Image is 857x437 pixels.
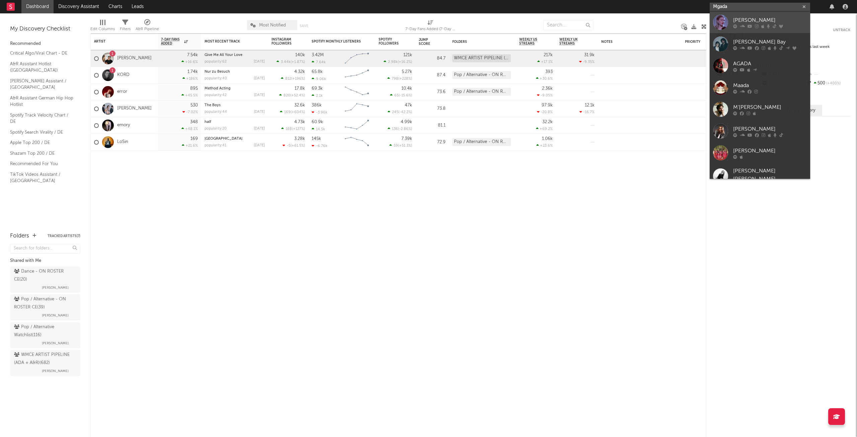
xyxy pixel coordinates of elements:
a: [PERSON_NAME] [710,120,810,142]
a: Critical Algo/Viral Chart - DE [10,50,74,57]
div: 1.06k [542,137,553,141]
div: AGADA [733,60,807,68]
div: 4.73k [294,120,305,124]
div: Most Recent Track [205,40,255,44]
div: ( ) [280,110,305,114]
div: 500 [806,79,850,88]
span: +196 % [292,77,304,81]
div: [PERSON_NAME] [733,147,807,155]
span: +16.2 % [399,60,411,64]
a: Nur zu Besuch [205,70,230,74]
span: 3.44k [281,60,291,64]
div: Recommended [10,40,80,48]
div: 7.64k [312,60,326,64]
a: TikTok Videos Assistant / [GEOGRAPHIC_DATA] [10,171,74,185]
svg: Chart title [342,117,372,134]
div: -20.8 % [537,110,553,114]
div: 7.39k [401,137,412,141]
div: popularity: 41 [205,144,226,147]
div: +17.1 % [537,60,553,64]
span: +61.5 % [292,144,304,148]
div: 895 [190,86,198,91]
div: The Boys [205,103,265,107]
div: Pop / Alternative - ON ROSTER CE ( 39 ) [14,295,75,311]
a: LoSin [117,139,128,145]
div: +23.6 % [536,143,553,148]
div: Folders [452,40,502,44]
div: ( ) [283,143,305,148]
div: 348 [190,120,198,124]
span: 59 [394,144,398,148]
a: [PERSON_NAME] [117,56,152,61]
div: WMCE ARTIST PIPELINE (ADA + A&R) ( 682 ) [14,351,75,367]
div: ( ) [281,127,305,131]
div: 14.5k [312,127,325,131]
div: +21.6 % [182,143,198,148]
span: -5 [287,144,291,148]
div: 2.36k [542,86,553,91]
div: 530 [190,103,198,107]
div: ( ) [279,93,305,97]
div: 121k [403,53,412,57]
div: +16.6 % [181,60,198,64]
div: -16.7 % [579,110,595,114]
div: -9.05 % [537,93,553,97]
a: A&R Assistant Hotlist ([GEOGRAPHIC_DATA]) [10,60,74,74]
div: ( ) [389,143,412,148]
span: +51.3 % [399,144,411,148]
span: +52.4 % [291,94,304,97]
div: A&R Pipeline [136,25,159,33]
div: 7-Day Fans Added (7-Day Fans Added) [405,17,456,36]
span: 136 [392,127,398,131]
span: +228 % [399,77,411,81]
a: Recommended For You [10,160,74,167]
div: 65.8k [312,70,323,74]
div: 393 [545,70,553,74]
a: Shazam Top 200 / DE [10,150,74,157]
span: 245 [392,111,398,114]
div: 5.27k [402,70,412,74]
div: Give Me All Your Love [205,53,265,57]
a: emory [117,123,130,128]
div: Folders [10,232,29,240]
div: Nur zu Besuch [205,70,265,74]
div: 32.6k [294,103,305,107]
span: Weekly UK Streams [559,38,585,46]
div: 3.42M [312,53,324,57]
a: KORD [117,72,130,78]
div: Pop / Alternative Watchlist ( 116 ) [14,323,75,339]
div: Filters [120,17,131,36]
div: -- [806,70,850,79]
div: [DATE] [254,77,265,80]
div: ( ) [384,60,412,64]
div: 145k [312,137,321,141]
div: ( ) [277,60,305,64]
a: The Boys [205,103,221,107]
div: -3.96k [312,110,327,115]
div: popularity: 40 [205,77,227,80]
span: [PERSON_NAME] [42,284,69,292]
div: popularity: 62 [205,60,227,64]
div: 169 [190,137,198,141]
div: 17.8k [295,86,305,91]
div: Priority [685,40,712,44]
div: 81.1 [419,122,446,130]
div: +45.5 % [181,93,198,97]
svg: Chart title [342,50,372,67]
div: Pop / Alternative - ON ROSTER CE (39) [452,138,511,146]
div: 2.1k [312,93,323,98]
button: Tracked Artists(7) [48,234,80,238]
span: 7-Day Fans Added [161,38,182,46]
div: ( ) [387,76,412,81]
div: -7.02 % [182,110,198,114]
span: -42.2 % [399,111,411,114]
a: Pop / Alternative - ON ROSTER CE(39)[PERSON_NAME] [10,294,80,320]
div: 217k [544,53,553,57]
div: 3.28k [294,137,305,141]
input: Search for folders... [10,244,80,253]
a: half [205,120,211,124]
div: [DATE] [254,144,265,147]
div: 12.1k [585,103,595,107]
div: 87.4 [419,71,446,79]
a: [PERSON_NAME] [PERSON_NAME] [710,164,810,191]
